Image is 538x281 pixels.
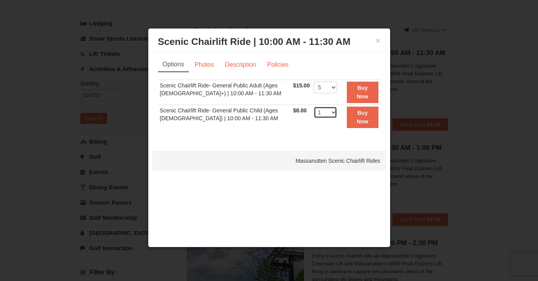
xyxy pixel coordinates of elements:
[158,36,380,48] h3: Scenic Chairlift Ride | 10:00 AM - 11:30 AM
[347,107,378,128] button: Buy Now
[152,151,386,171] div: Massanutten Scenic Chairlift Rides
[158,80,291,105] td: Scenic Chairlift Ride- General Public Adult (Ages [DEMOGRAPHIC_DATA]+) | 10:00 AM - 11:30 AM
[293,107,307,114] span: $8.00
[220,57,261,72] a: Description
[357,110,368,124] strong: Buy Now
[158,57,189,72] a: Options
[158,105,291,129] td: Scenic Chairlift Ride- General Public Child (Ages [DEMOGRAPHIC_DATA]) | 10:00 AM - 11:30 AM
[357,85,368,100] strong: Buy Now
[190,57,219,72] a: Photos
[376,37,380,44] button: ×
[262,57,293,72] a: Policies
[347,82,378,103] button: Buy Now
[293,82,310,89] span: $15.00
